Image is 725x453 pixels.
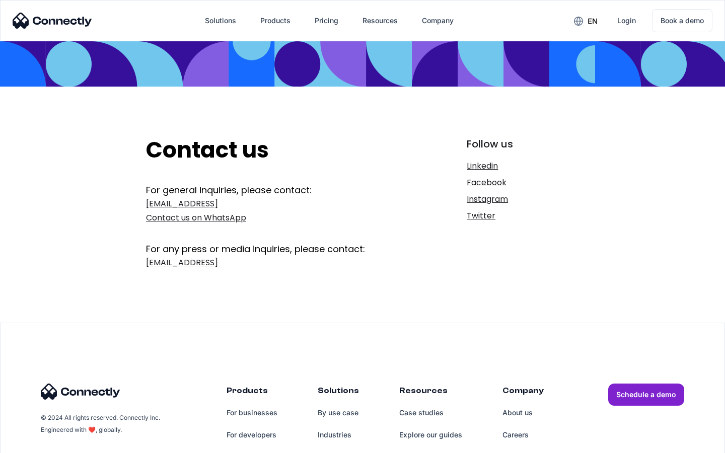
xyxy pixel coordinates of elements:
div: Company [422,14,454,28]
a: Careers [502,424,544,446]
div: Solutions [318,384,359,402]
div: For general inquiries, please contact: [146,184,401,197]
div: Follow us [467,137,579,151]
a: For businesses [227,402,277,424]
img: Connectly Logo [41,384,120,400]
img: Connectly Logo [13,13,92,29]
a: Case studies [399,402,462,424]
div: © 2024 All rights reserved. Connectly Inc. Engineered with ❤️, globally. [41,412,162,436]
a: By use case [318,402,359,424]
a: Schedule a demo [608,384,684,406]
a: For developers [227,424,277,446]
a: Instagram [467,192,579,206]
a: Twitter [467,209,579,223]
div: Login [617,14,636,28]
div: Resources [399,384,462,402]
a: Industries [318,424,359,446]
a: Facebook [467,176,579,190]
div: Solutions [205,14,236,28]
a: [EMAIL_ADDRESS] [146,256,401,270]
a: [EMAIL_ADDRESS]Contact us on WhatsApp [146,197,401,225]
a: About us [502,402,544,424]
div: Pricing [315,14,338,28]
ul: Language list [20,435,60,449]
aside: Language selected: English [10,435,60,449]
a: Explore our guides [399,424,462,446]
div: Products [227,384,277,402]
div: Resources [362,14,398,28]
a: Pricing [307,9,346,33]
div: Company [502,384,544,402]
div: en [588,14,598,28]
h2: Contact us [146,137,401,164]
a: Linkedin [467,159,579,173]
a: Login [609,9,644,33]
a: Book a demo [652,9,712,32]
div: Products [260,14,291,28]
div: For any press or media inquiries, please contact: [146,228,401,256]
